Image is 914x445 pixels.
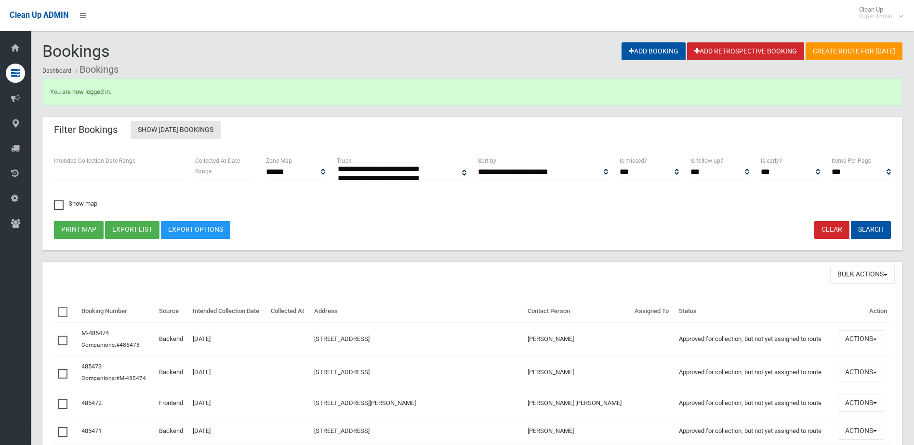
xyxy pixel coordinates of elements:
a: M-485474 [81,329,109,337]
a: Add Retrospective Booking [687,42,804,60]
button: Print map [54,221,104,239]
td: [PERSON_NAME] [PERSON_NAME] [524,389,631,417]
td: Approved for collection, but not yet assigned to route [675,322,834,356]
a: Clear [814,221,849,239]
a: 485471 [81,427,102,434]
a: Export Options [161,221,230,239]
span: Clean Up [854,6,902,20]
span: Bookings [42,41,110,61]
button: Actions [838,364,884,381]
small: Super Admin [859,13,892,20]
a: 485472 [81,399,102,406]
td: [DATE] [189,356,267,389]
button: Export list [105,221,159,239]
td: [PERSON_NAME] [524,322,631,356]
small: Companions: [81,375,147,381]
a: [STREET_ADDRESS] [314,335,370,342]
button: Actions [838,330,884,348]
td: [DATE] [189,389,267,417]
td: Frontend [155,389,189,417]
th: Action [834,301,891,323]
th: Booking Number [78,301,156,323]
th: Source [155,301,189,323]
a: Create route for [DATE] [806,42,902,60]
td: Approved for collection, but not yet assigned to route [675,356,834,389]
div: You are now logged in. [42,79,902,105]
th: Intended Collection Date [189,301,267,323]
a: Show [DATE] Bookings [131,121,221,139]
th: Address [310,301,523,323]
label: Truck [337,156,351,166]
a: [STREET_ADDRESS] [314,427,370,434]
td: [PERSON_NAME] [524,417,631,445]
a: #M-485474 [116,375,146,381]
td: Backend [155,417,189,445]
th: Collected At [267,301,310,323]
button: Search [851,221,891,239]
li: Bookings [73,61,119,79]
a: 485473 [81,363,102,370]
button: Bulk Actions [830,266,895,284]
th: Contact Person [524,301,631,323]
a: [STREET_ADDRESS] [314,368,370,376]
span: Show map [54,200,97,207]
td: Backend [155,356,189,389]
td: Approved for collection, but not yet assigned to route [675,417,834,445]
td: [DATE] [189,322,267,356]
a: Dashboard [42,67,71,74]
td: Backend [155,322,189,356]
th: Assigned To [631,301,675,323]
td: Approved for collection, but not yet assigned to route [675,389,834,417]
header: Filter Bookings [42,120,129,139]
a: Add Booking [622,42,686,60]
th: Status [675,301,834,323]
button: Actions [838,422,884,440]
button: Actions [838,394,884,412]
td: [DATE] [189,417,267,445]
td: [PERSON_NAME] [524,356,631,389]
a: #485473 [116,341,140,348]
span: Clean Up ADMIN [10,11,68,20]
a: [STREET_ADDRESS][PERSON_NAME] [314,399,416,406]
small: Companions: [81,341,141,348]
